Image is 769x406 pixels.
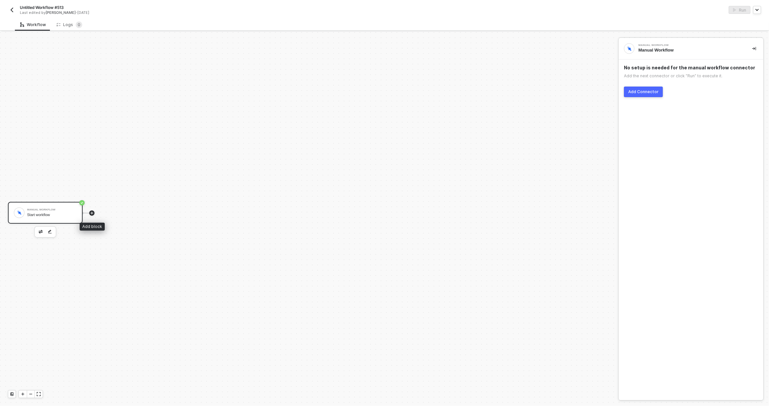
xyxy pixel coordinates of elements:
[76,21,82,28] sup: 0
[626,46,632,52] img: integration-icon
[20,10,369,15] div: Last edited by - [DATE]
[29,392,33,396] span: icon-minus
[16,210,22,215] img: icon
[27,208,77,211] div: Manual Workflow
[80,223,105,231] div: Add block
[37,228,45,236] button: edit-cred
[57,21,82,28] div: Logs
[729,6,750,14] button: activateRun
[48,230,52,234] img: edit-cred
[624,87,663,97] button: Add Connector
[37,392,41,396] span: icon-expand
[21,392,25,396] span: icon-play
[9,7,15,13] img: back
[624,73,758,79] div: Add the next connector or click ”Run” to execute it.
[752,47,756,51] span: icon-collapse-right
[46,228,54,236] button: edit-cred
[46,10,76,15] span: [PERSON_NAME]
[624,65,758,70] div: No setup is needed for the manual workflow connector
[8,6,16,14] button: back
[27,213,77,217] div: Start workflow
[638,44,738,47] div: Manual Workflow
[39,230,43,233] img: edit-cred
[20,22,46,27] div: Workflow
[628,89,659,94] div: Add Connector
[20,5,64,10] span: Untitled Workflow #513
[90,211,94,215] span: icon-play
[79,200,85,205] span: icon-success-page
[638,47,742,53] div: Manual Workflow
